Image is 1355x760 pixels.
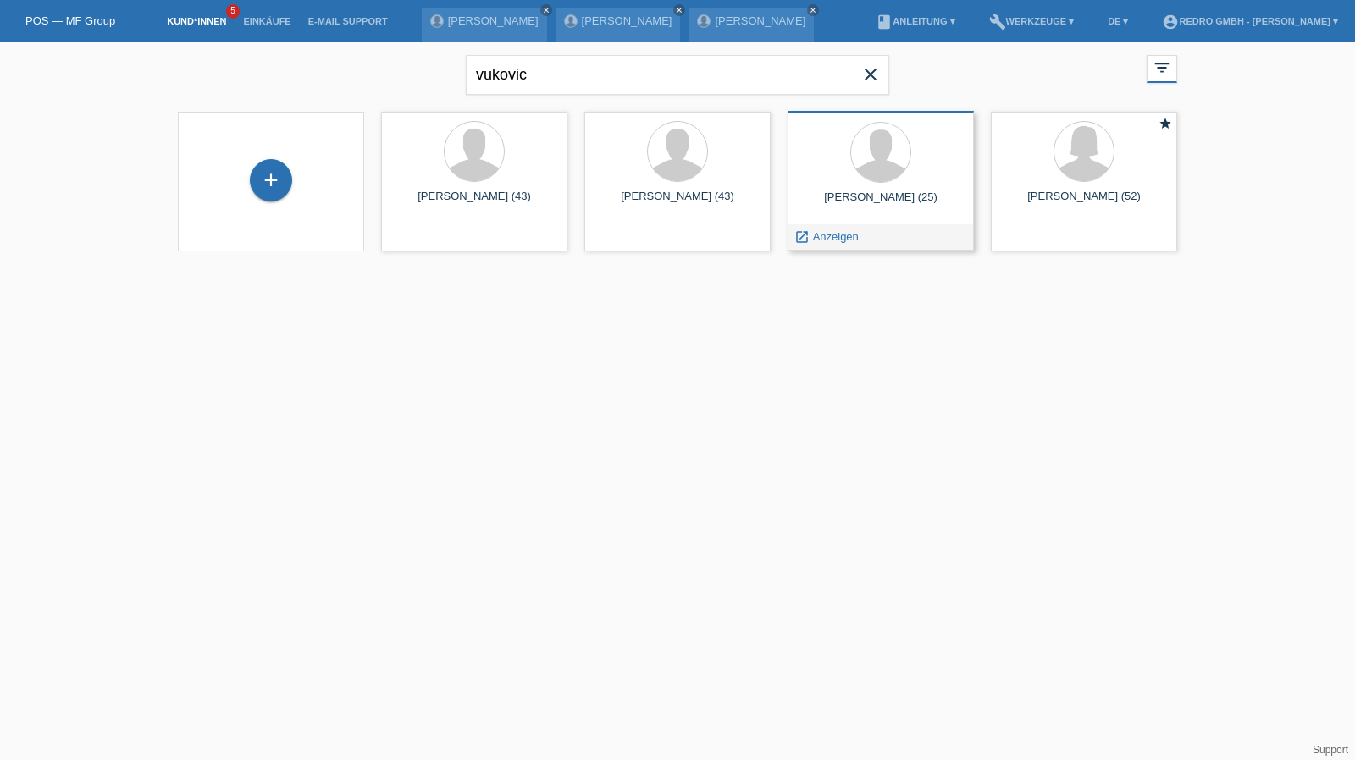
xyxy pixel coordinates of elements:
i: launch [794,229,810,245]
i: account_circle [1162,14,1179,30]
a: [PERSON_NAME] [448,14,539,27]
a: launch Anzeigen [794,230,859,243]
i: star [1159,117,1172,130]
div: [PERSON_NAME] (52) [1004,190,1164,217]
a: close [540,4,552,16]
div: [PERSON_NAME] (25) [801,190,960,218]
div: [PERSON_NAME] (43) [395,190,554,217]
a: DE ▾ [1099,16,1137,26]
a: E-Mail Support [300,16,396,26]
i: build [989,14,1006,30]
i: close [542,6,550,14]
i: close [809,6,817,14]
a: Einkäufe [235,16,299,26]
i: close [675,6,683,14]
a: account_circleRedro GmbH - [PERSON_NAME] ▾ [1153,16,1347,26]
div: [PERSON_NAME] (43) [598,190,757,217]
a: close [807,4,819,16]
a: [PERSON_NAME] [582,14,672,27]
a: close [673,4,685,16]
a: bookAnleitung ▾ [867,16,963,26]
a: [PERSON_NAME] [715,14,805,27]
i: book [876,14,893,30]
div: Kund*in hinzufügen [251,166,291,195]
i: filter_list [1153,58,1171,77]
i: close [860,64,881,85]
a: Kund*innen [158,16,235,26]
a: Support [1313,744,1348,756]
input: Suche... [466,55,889,95]
a: buildWerkzeuge ▾ [981,16,1083,26]
span: 5 [226,4,240,19]
a: POS — MF Group [25,14,115,27]
span: Anzeigen [813,230,859,243]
